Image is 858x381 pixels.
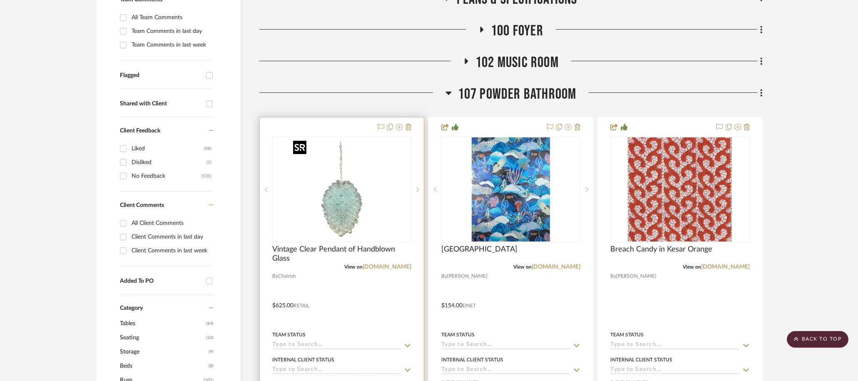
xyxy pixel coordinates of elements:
[441,245,517,254] span: [GEOGRAPHIC_DATA]
[209,345,214,359] span: (9)
[272,272,278,280] span: By
[272,245,411,263] span: Vintage Clear Pendant of Handblown Glass
[132,38,211,52] div: Team Comments in last week
[441,341,570,349] input: Type to Search…
[206,331,214,344] span: (33)
[120,100,202,107] div: Shared with Client
[209,359,214,373] span: (8)
[120,202,164,208] span: Client Comments
[441,331,475,339] div: Team Status
[683,264,701,269] span: View on
[201,169,211,183] div: (131)
[610,331,644,339] div: Team Status
[132,169,201,183] div: No Feedback
[206,317,214,330] span: (64)
[132,217,211,230] div: All Client Comments
[616,272,657,280] span: [PERSON_NAME]
[787,331,848,348] scroll-to-top-button: BACK TO TOP
[441,272,447,280] span: By
[204,142,211,155] div: (58)
[120,331,204,345] span: Seating
[472,137,550,242] img: Les Maldives
[132,25,211,38] div: Team Comments in last day
[273,137,411,242] div: 0
[272,331,306,339] div: Team Status
[610,245,712,254] span: Breach Candy in Kesar Orange
[441,366,570,374] input: Type to Search…
[610,341,739,349] input: Type to Search…
[628,137,732,242] img: Breach Candy in Kesar Orange
[532,264,580,270] a: [DOMAIN_NAME]
[491,22,543,40] span: 100 Foyer
[132,156,206,169] div: Disliked
[610,366,739,374] input: Type to Search…
[120,316,204,331] span: Tables
[458,85,577,103] span: 107 Powder Bathroom
[278,272,296,280] span: Chairish
[120,72,202,79] div: Flagged
[206,156,211,169] div: (1)
[132,11,211,24] div: All Team Comments
[120,128,160,134] span: Client Feedback
[513,264,532,269] span: View on
[441,356,503,364] div: Internal Client Status
[132,230,211,244] div: Client Comments in last day
[447,272,487,280] span: [PERSON_NAME]
[132,142,204,155] div: Liked
[120,278,202,285] div: Added To PO
[120,359,206,373] span: Beds
[475,54,559,72] span: 102 Music Room
[363,264,411,270] a: [DOMAIN_NAME]
[132,244,211,257] div: Client Comments in last week
[610,272,616,280] span: By
[272,366,401,374] input: Type to Search…
[344,264,363,269] span: View on
[290,137,394,242] img: Vintage Clear Pendant of Handblown Glass
[701,264,750,270] a: [DOMAIN_NAME]
[272,341,401,349] input: Type to Search…
[120,305,143,312] span: Category
[272,356,334,364] div: Internal Client Status
[610,356,672,364] div: Internal Client Status
[120,345,206,359] span: Storage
